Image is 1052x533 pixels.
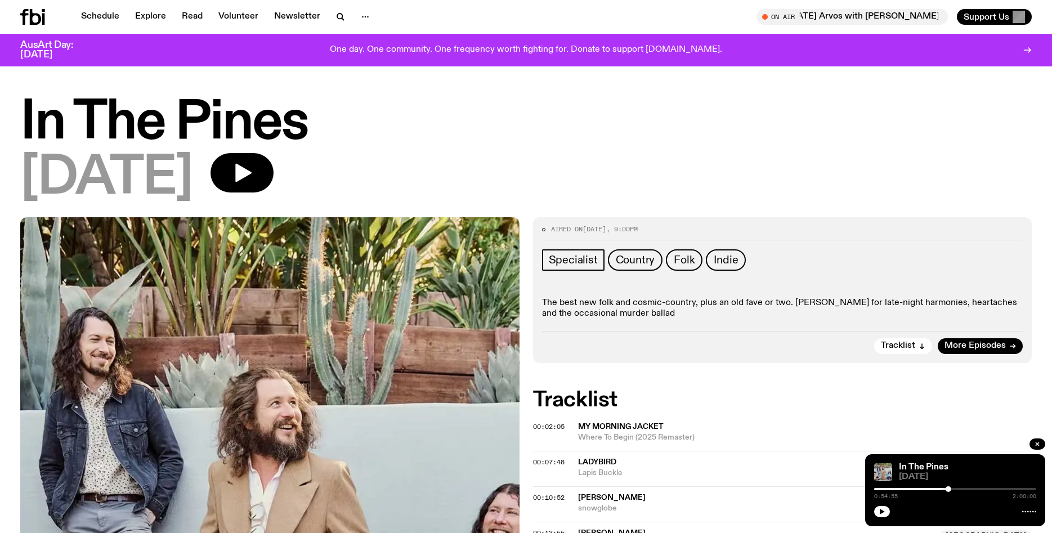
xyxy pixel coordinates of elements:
span: Ladybird [578,458,616,466]
p: One day. One community. One frequency worth fighting for. Donate to support [DOMAIN_NAME]. [330,45,722,55]
span: Where To Begin (2025 Remaster) [578,432,1032,443]
a: Newsletter [267,9,327,25]
button: 00:10:52 [533,495,565,501]
span: 00:07:48 [533,458,565,467]
a: Schedule [74,9,126,25]
span: , 9:00pm [606,225,638,234]
span: [DATE] [20,153,193,204]
h3: AusArt Day: [DATE] [20,41,92,60]
span: My Morning Jacket [578,423,664,431]
span: [DATE] [899,473,1036,481]
p: The best new folk and cosmic-country, plus an old fave or two. [PERSON_NAME] for late-night harmo... [542,298,1023,319]
span: 00:02:05 [533,422,565,431]
span: 00:10:52 [533,493,565,502]
a: Read [175,9,209,25]
span: Country [616,254,655,266]
span: Aired on [551,225,583,234]
span: Specialist [549,254,598,266]
a: Country [608,249,663,271]
a: Specialist [542,249,605,271]
span: [DATE] [583,225,606,234]
span: Indie [714,254,738,266]
span: 0:54:55 [874,494,898,499]
span: [PERSON_NAME] [578,494,646,501]
button: Tracklist [874,338,932,354]
span: Lapis Buckle [578,468,1032,478]
span: Support Us [964,12,1009,22]
a: In The Pines [899,463,948,472]
span: 2:00:00 [1013,494,1036,499]
span: snowglobe [578,503,1032,514]
button: Support Us [957,9,1032,25]
a: Folk [666,249,702,271]
span: More Episodes [944,342,1006,350]
h1: In The Pines [20,98,1032,149]
a: Explore [128,9,173,25]
span: Folk [674,254,695,266]
button: 00:07:48 [533,459,565,465]
button: 00:02:05 [533,424,565,430]
a: More Episodes [938,338,1023,354]
button: On Air[DATE] Arvos with [PERSON_NAME] [756,9,948,25]
a: Volunteer [212,9,265,25]
h2: Tracklist [533,390,1032,410]
span: Tracklist [881,342,915,350]
a: Indie [706,249,746,271]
